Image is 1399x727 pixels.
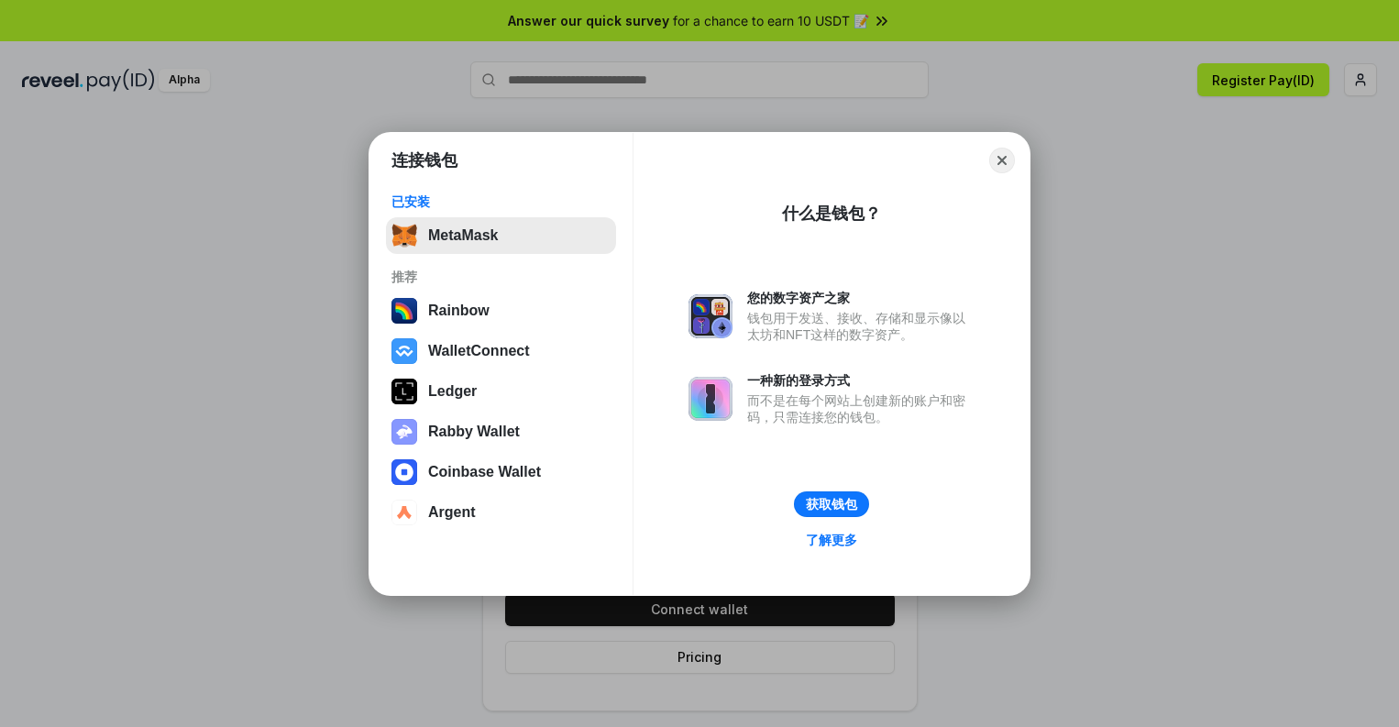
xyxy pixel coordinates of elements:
div: 已安装 [391,193,611,210]
a: 了解更多 [795,528,868,552]
button: WalletConnect [386,333,616,369]
div: 获取钱包 [806,496,857,512]
div: MetaMask [428,227,498,244]
button: Rabby Wallet [386,413,616,450]
img: svg+xml,%3Csvg%20xmlns%3D%22http%3A%2F%2Fwww.w3.org%2F2000%2Fsvg%22%20fill%3D%22none%22%20viewBox... [391,419,417,445]
div: Rabby Wallet [428,424,520,440]
button: 获取钱包 [794,491,869,517]
button: Coinbase Wallet [386,454,616,490]
img: svg+xml,%3Csvg%20width%3D%2228%22%20height%3D%2228%22%20viewBox%3D%220%200%2028%2028%22%20fill%3D... [391,338,417,364]
div: 了解更多 [806,532,857,548]
img: svg+xml,%3Csvg%20width%3D%2228%22%20height%3D%2228%22%20viewBox%3D%220%200%2028%2028%22%20fill%3D... [391,459,417,485]
div: 钱包用于发送、接收、存储和显示像以太坊和NFT这样的数字资产。 [747,310,975,343]
div: 推荐 [391,269,611,285]
div: 一种新的登录方式 [747,372,975,389]
img: svg+xml,%3Csvg%20xmlns%3D%22http%3A%2F%2Fwww.w3.org%2F2000%2Fsvg%22%20fill%3D%22none%22%20viewBox... [688,377,733,421]
button: Rainbow [386,292,616,329]
div: Ledger [428,383,477,400]
img: svg+xml,%3Csvg%20fill%3D%22none%22%20height%3D%2233%22%20viewBox%3D%220%200%2035%2033%22%20width%... [391,223,417,248]
button: Close [989,148,1015,173]
img: svg+xml,%3Csvg%20xmlns%3D%22http%3A%2F%2Fwww.w3.org%2F2000%2Fsvg%22%20width%3D%2228%22%20height%3... [391,379,417,404]
img: svg+xml,%3Csvg%20width%3D%2228%22%20height%3D%2228%22%20viewBox%3D%220%200%2028%2028%22%20fill%3D... [391,500,417,525]
img: svg+xml,%3Csvg%20xmlns%3D%22http%3A%2F%2Fwww.w3.org%2F2000%2Fsvg%22%20fill%3D%22none%22%20viewBox... [688,294,733,338]
div: Rainbow [428,303,490,319]
div: 什么是钱包？ [782,203,881,225]
div: Coinbase Wallet [428,464,541,480]
div: Argent [428,504,476,521]
div: 而不是在每个网站上创建新的账户和密码，只需连接您的钱包。 [747,392,975,425]
button: Argent [386,494,616,531]
div: 您的数字资产之家 [747,290,975,306]
h1: 连接钱包 [391,149,457,171]
div: WalletConnect [428,343,530,359]
button: MetaMask [386,217,616,254]
button: Ledger [386,373,616,410]
img: svg+xml,%3Csvg%20width%3D%22120%22%20height%3D%22120%22%20viewBox%3D%220%200%20120%20120%22%20fil... [391,298,417,324]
